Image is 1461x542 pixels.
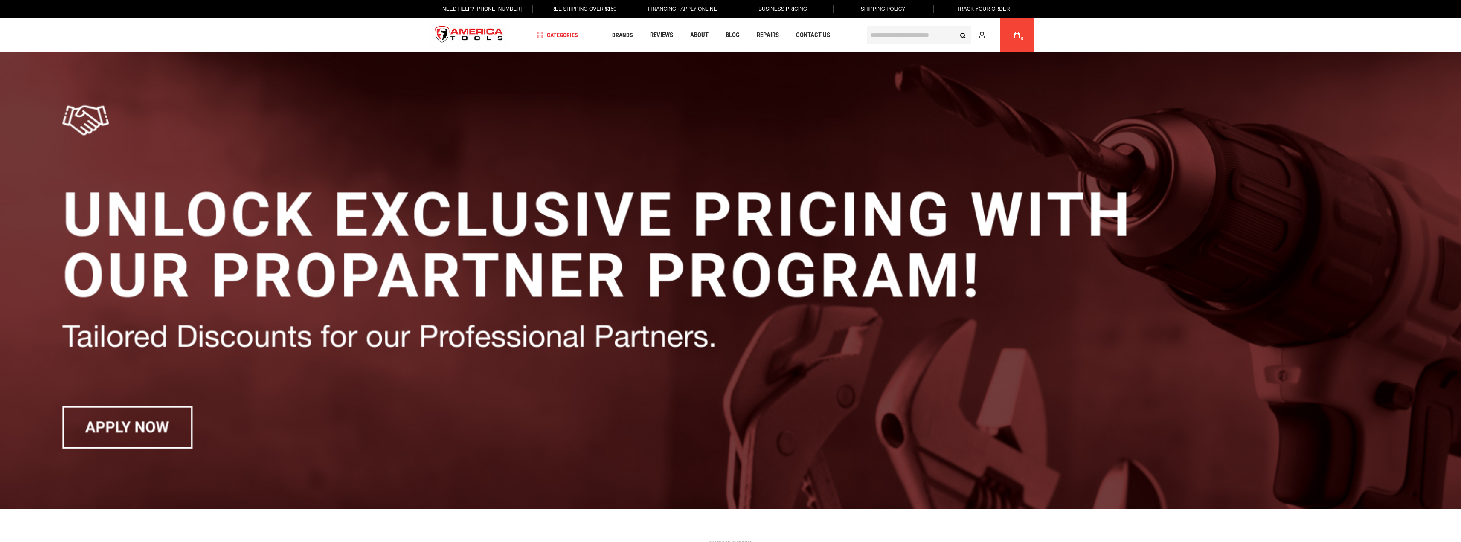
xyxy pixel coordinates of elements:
a: Contact Us [792,29,834,41]
a: Brands [608,29,637,41]
button: Search [955,27,971,43]
span: Brands [612,32,633,38]
a: About [686,29,712,41]
a: 0 [1009,18,1025,52]
a: Categories [533,29,582,41]
span: Blog [726,32,740,38]
a: Blog [722,29,744,41]
span: Categories [537,32,578,38]
span: Repairs [757,32,779,38]
span: Contact Us [796,32,830,38]
a: Reviews [646,29,677,41]
a: Repairs [753,29,783,41]
span: Shipping Policy [861,6,906,12]
a: store logo [428,19,511,51]
span: 0 [1021,36,1024,41]
img: America Tools [428,19,511,51]
span: About [690,32,709,38]
span: Reviews [650,32,673,38]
